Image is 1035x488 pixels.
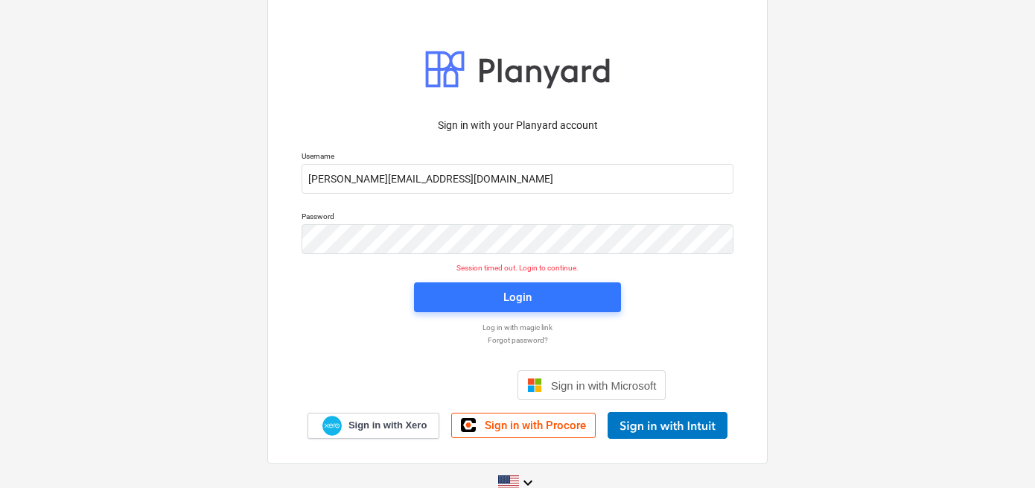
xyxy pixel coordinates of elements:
button: Login [414,282,621,312]
img: Microsoft logo [527,378,542,393]
p: Sign in with your Planyard account [302,118,733,133]
img: Xero logo [322,416,342,436]
div: Login [503,288,532,307]
p: Session timed out. Login to continue. [293,263,742,273]
p: Password [302,212,733,224]
p: Username [302,151,733,164]
input: Username [302,164,733,194]
a: Sign in with Procore [451,413,596,438]
span: Sign in with Procore [485,419,586,432]
iframe: Sign in with Google Button [362,369,513,402]
a: Forgot password? [294,335,741,345]
span: Sign in with Xero [348,419,427,432]
a: Sign in with Xero [308,413,440,439]
iframe: Chat Widget [961,416,1035,488]
span: Sign in with Microsoft [551,379,657,392]
a: Log in with magic link [294,323,741,332]
div: Widget de chat [961,416,1035,488]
